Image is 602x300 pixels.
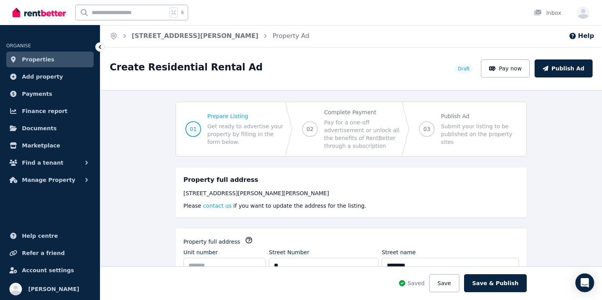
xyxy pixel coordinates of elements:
[6,138,94,153] a: Marketplace
[6,103,94,119] a: Finance report
[132,32,258,40] a: [STREET_ADDRESS][PERSON_NAME]
[423,125,430,133] span: 03
[110,61,263,74] h1: Create Residential Rental Ad
[28,284,79,294] span: [PERSON_NAME]
[269,248,309,256] label: Street Number
[22,89,52,99] span: Payments
[183,248,218,256] label: Unit number
[6,120,94,136] a: Documents
[13,7,66,18] img: RentBetter
[458,66,470,72] span: Draft
[22,72,63,81] span: Add property
[22,248,65,258] span: Refer a friend
[176,102,527,156] nav: Progress
[324,108,400,116] span: Complete Payment
[22,266,74,275] span: Account settings
[190,125,197,133] span: 01
[207,122,283,146] span: Get ready to advertise your property by filling in the form below.
[183,202,519,210] p: Please if you want to update the address for the listing.
[6,69,94,84] a: Add property
[569,31,594,41] button: Help
[382,248,416,256] label: Street name
[6,172,94,188] button: Manage Property
[441,112,517,120] span: Publish Ad
[203,202,232,210] button: contact us
[6,155,94,171] button: Find a tenant
[306,125,314,133] span: 02
[22,124,57,133] span: Documents
[22,231,58,241] span: Help centre
[22,175,75,185] span: Manage Property
[324,119,400,150] span: Pay for a one-off advertisement or unlock all the benefits of RentBetter through a subscription
[464,274,527,292] button: Save & Publish
[22,55,54,64] span: Properties
[441,122,517,146] span: Submit your listing to be published on the property sites
[481,59,530,77] button: Pay now
[6,262,94,278] a: Account settings
[534,9,561,17] div: Inbox
[6,86,94,102] a: Payments
[408,279,424,287] span: Saved
[181,9,184,16] span: k
[429,274,459,292] button: Save
[183,175,258,185] h5: Property full address
[207,112,283,120] span: Prepare Listing
[6,52,94,67] a: Properties
[6,228,94,244] a: Help centre
[22,141,60,150] span: Marketplace
[6,245,94,261] a: Refer a friend
[535,59,593,77] button: Publish Ad
[6,43,31,49] span: ORGANISE
[100,25,319,47] nav: Breadcrumb
[575,273,594,292] div: Open Intercom Messenger
[22,158,63,167] span: Find a tenant
[183,238,240,246] label: Property full address
[183,189,519,197] div: [STREET_ADDRESS][PERSON_NAME][PERSON_NAME]
[272,32,309,40] a: Property Ad
[22,106,67,116] span: Finance report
